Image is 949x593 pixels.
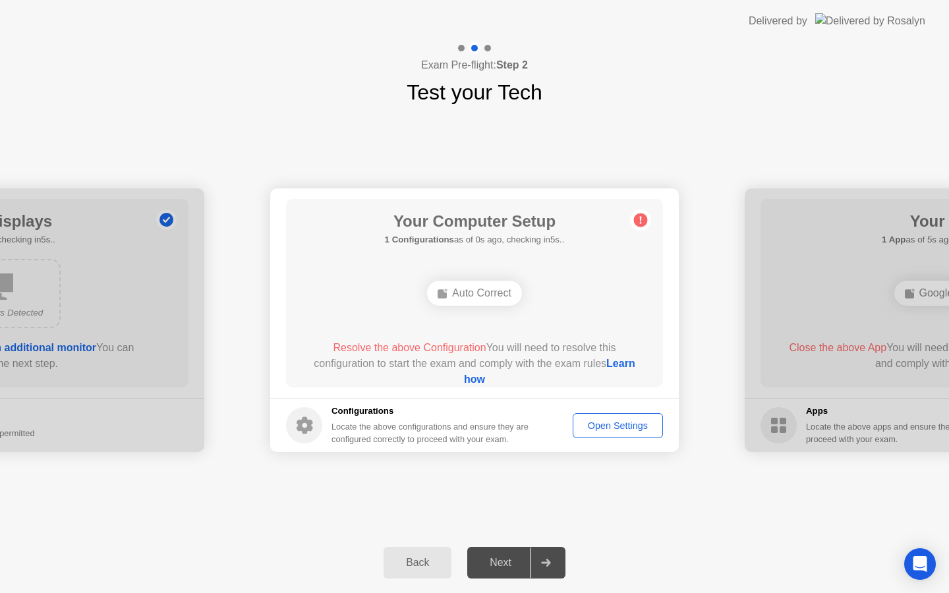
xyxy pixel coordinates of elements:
h4: Exam Pre-flight: [421,57,528,73]
img: Delivered by Rosalyn [815,13,925,28]
div: Auto Correct [427,281,522,306]
div: Delivered by [749,13,807,29]
button: Back [384,547,451,579]
h1: Your Computer Setup [385,210,565,233]
button: Open Settings [573,413,663,438]
div: You will need to resolve this configuration to start the exam and comply with the exam rules [305,340,645,387]
b: 1 Configurations [385,235,454,244]
h5: Configurations [331,405,531,418]
h1: Test your Tech [407,76,542,108]
button: Next [467,547,565,579]
div: Next [471,557,530,569]
div: Open Intercom Messenger [904,548,936,580]
h5: as of 0s ago, checking in5s.. [385,233,565,246]
div: Locate the above configurations and ensure they are configured correctly to proceed with your exam. [331,420,531,445]
div: Open Settings [577,420,658,431]
div: Back [388,557,447,569]
span: Resolve the above Configuration [333,342,486,353]
b: Step 2 [496,59,528,71]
